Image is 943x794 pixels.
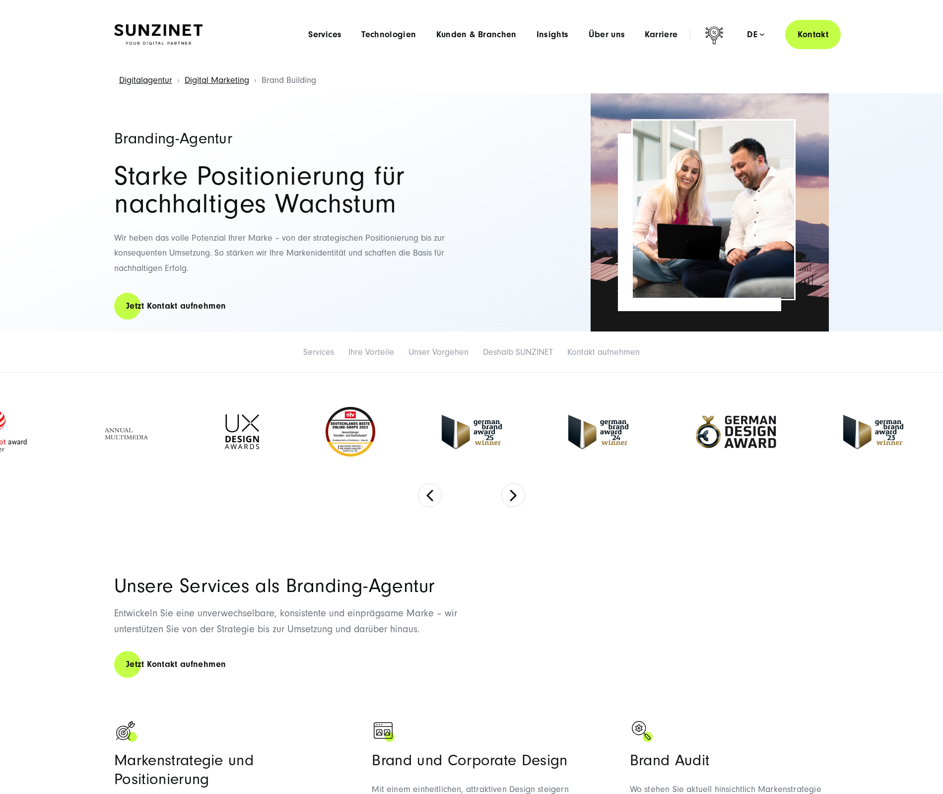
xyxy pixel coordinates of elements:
a: Deshalb SUNZINET [483,347,553,357]
h2: Unsere Services als Branding-Agentur [114,577,471,595]
img: Browser Symbol mit zwei Bildern als Zeichen für Web Development - Branding Agentur SUNZINET [372,719,397,744]
h3: Markenstrategie und Positionierung [114,751,313,789]
button: Next [501,483,525,507]
a: Digital Marketing [185,75,249,85]
img: German Brand Award winner 2025 - Full Service Digital Agentur SUNZINET [442,415,502,449]
a: Über uns [589,30,625,40]
img: Deutschlands beste Online Shops 2023 - boesner - Kunde - SUNZINET [326,407,375,457]
a: Ihre Vorteile [348,347,394,357]
a: Digitalagentur [119,75,172,85]
h2: Starke Positionierung für nachhaltiges Wachstum [114,162,462,218]
a: Jetzt Kontakt aufnehmen [114,650,238,678]
a: Unser Vorgehen [408,347,469,357]
img: SUNZINET Full Service Digital Agentur [114,24,202,45]
h1: Branding-Agentur [114,131,462,146]
a: Services [303,347,334,357]
a: Kontakt [785,20,841,49]
h3: Brand und Corporate Design [372,751,571,770]
div: de [747,30,764,40]
img: German-Brand-Award - fullservice digital agentur SUNZINET [568,415,628,449]
a: Jetzt Kontakt aufnehmen [114,292,238,320]
span: Brand Building [262,75,316,85]
img: Eine Frau und ein Mann sitzen nebeneinander auf einem Sofa und schauen gemeinsam lachend auf eine... [633,121,794,298]
img: Schwarze Zielscheibe mit Pfeil - Branding Agentur SUNZINET [114,719,139,744]
img: UX-Design-Awards - fullservice digital agentur SUNZINET [225,414,259,449]
a: Kontakt aufnehmen [567,347,640,357]
img: Bild von Solarpanels vor einer bergigen Landschaft – steht symbolisch für Nachhaltigkeit – Brandi... [591,93,829,331]
img: German Brand Award 2023 Winner - fullservice digital agentur SUNZINET [843,415,903,449]
a: Services [308,30,341,40]
p: Entwickeln Sie eine unverwechselbare, konsistente und einprägsame Marke – wir unterstützen Sie vo... [114,605,471,637]
button: Previous [418,483,442,507]
p: Wir heben das volle Potenzial Ihrer Marke – von der strategischen Positionierung bis zur konseque... [114,231,462,276]
img: Full Service Digitalagentur - Annual Multimedia Awards [97,414,158,449]
img: Symbol einer Lupe, die ein Zahnrad fokussiert hat - Branding Agentur SUNZINET [630,719,655,744]
a: Karriere [645,30,677,40]
img: German-Design-Award - fullservice digital agentur SUNZINET [695,415,777,449]
a: Insights [537,30,569,40]
a: Technologien [361,30,416,40]
h3: Brand Audit [630,751,829,770]
a: Kunden & Branchen [436,30,517,40]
